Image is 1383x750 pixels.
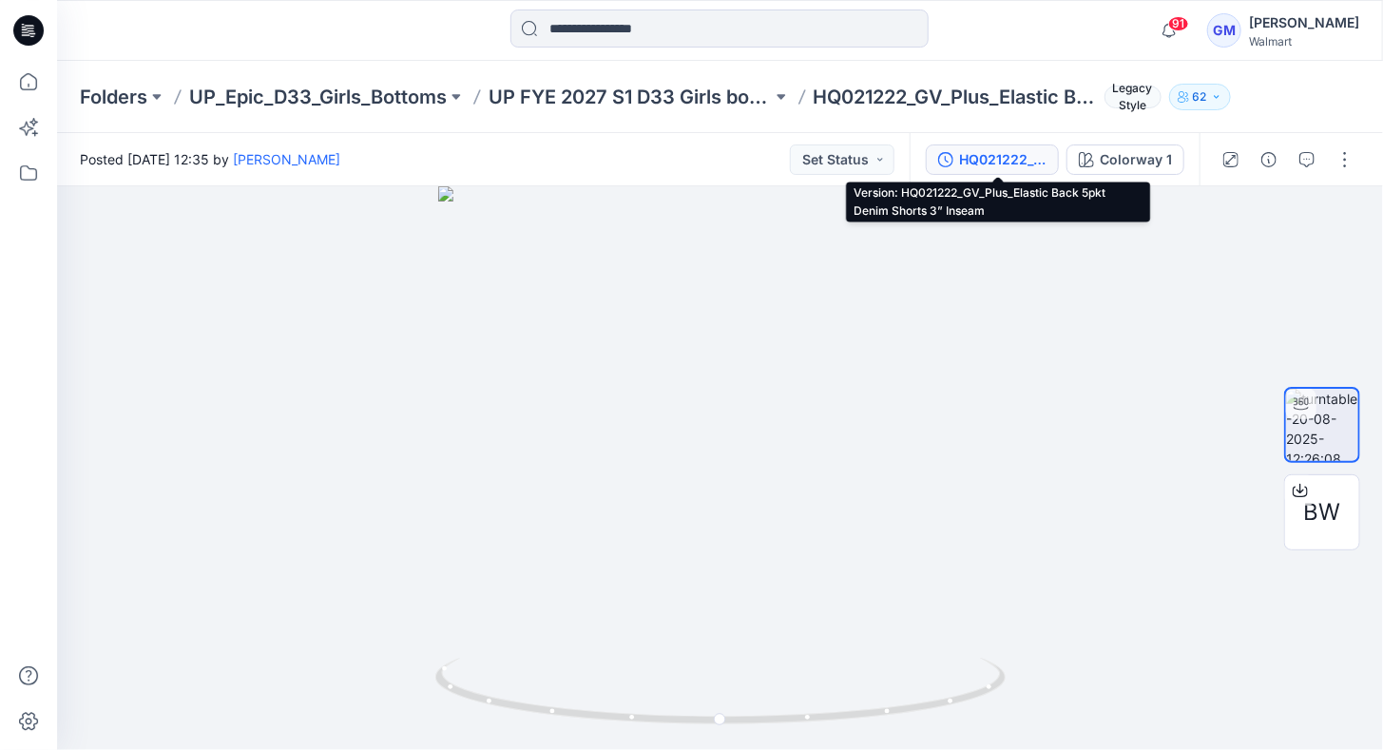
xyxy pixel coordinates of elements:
[189,84,447,110] a: UP_Epic_D33_Girls_Bottoms
[1104,86,1162,108] span: Legacy Style
[959,149,1047,170] div: HQ021222_GV_Plus_Elastic Back 5pkt Denim Shorts 3” Inseam
[1286,389,1358,461] img: turntable-20-08-2025-12:26:08
[1193,87,1207,107] p: 62
[80,149,340,169] span: Posted [DATE] 12:35 by
[1304,495,1341,529] span: BW
[1066,144,1184,175] button: Colorway 1
[489,84,772,110] a: UP FYE 2027 S1 D33 Girls bottoms Epic
[1254,144,1284,175] button: Details
[233,151,340,167] a: [PERSON_NAME]
[1207,13,1241,48] div: GM
[1169,84,1231,110] button: 62
[1100,149,1172,170] div: Colorway 1
[1249,34,1359,48] div: Walmart
[1168,16,1189,31] span: 91
[80,84,147,110] a: Folders
[814,84,1097,110] p: HQ021222_GV_Plus_Elastic Back 5pkt Denim Shorts 3” Inseam
[1249,11,1359,34] div: [PERSON_NAME]
[926,144,1059,175] button: HQ021222_GV_Plus_Elastic Back 5pkt Denim Shorts 3” Inseam
[1097,84,1162,110] button: Legacy Style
